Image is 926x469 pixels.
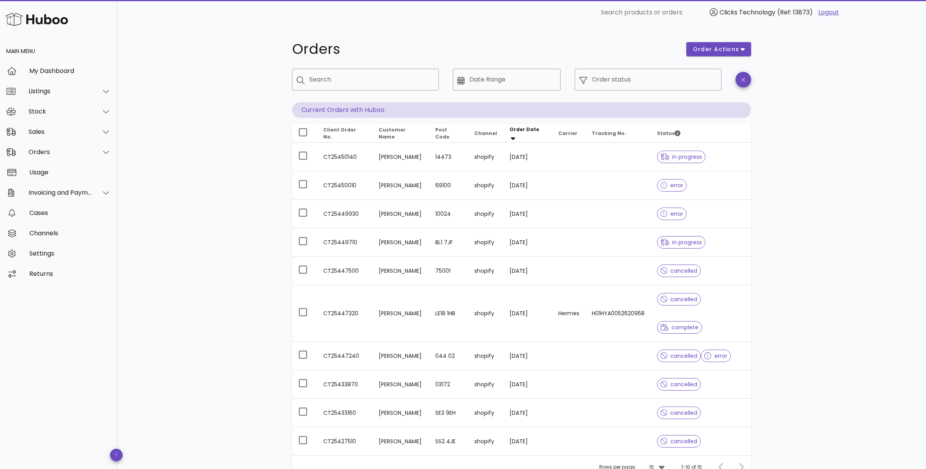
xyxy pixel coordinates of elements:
[661,382,698,387] span: cancelled
[317,427,372,455] td: CT25427510
[429,399,468,427] td: SE3 9EH
[503,427,552,455] td: [DATE]
[372,143,429,171] td: [PERSON_NAME]
[429,370,468,399] td: 03172
[29,229,111,237] div: Channels
[503,143,552,171] td: [DATE]
[323,126,356,140] span: Client Order No.
[372,200,429,228] td: [PERSON_NAME]
[429,124,468,143] th: Post Code
[509,126,539,133] span: Order Date
[429,200,468,228] td: 10024
[818,8,839,17] a: Logout
[586,124,651,143] th: Tracking No.
[468,342,503,370] td: shopify
[661,410,698,416] span: cancelled
[317,124,372,143] th: Client Order No.
[503,342,552,370] td: [DATE]
[317,342,372,370] td: CT25447240
[503,370,552,399] td: [DATE]
[503,285,552,342] td: [DATE]
[429,143,468,171] td: 14473
[372,427,429,455] td: [PERSON_NAME]
[292,42,677,56] h1: Orders
[503,399,552,427] td: [DATE]
[29,270,111,277] div: Returns
[693,45,739,53] span: order actions
[429,171,468,200] td: 69100
[468,399,503,427] td: shopify
[429,427,468,455] td: SS2 4JE
[429,342,468,370] td: 044 02
[651,124,751,143] th: Status
[474,130,497,137] span: Channel
[28,108,92,115] div: Stock
[372,171,429,200] td: [PERSON_NAME]
[592,130,626,137] span: Tracking No.
[468,427,503,455] td: shopify
[28,189,92,196] div: Invoicing and Payments
[372,370,429,399] td: [PERSON_NAME]
[661,268,698,274] span: cancelled
[372,285,429,342] td: [PERSON_NAME]
[372,342,429,370] td: [PERSON_NAME]
[29,169,111,176] div: Usage
[317,257,372,285] td: CT25447500
[503,257,552,285] td: [DATE]
[29,67,111,75] div: My Dashboard
[372,257,429,285] td: [PERSON_NAME]
[468,257,503,285] td: shopify
[661,297,698,302] span: cancelled
[372,228,429,257] td: [PERSON_NAME]
[468,143,503,171] td: shopify
[28,148,92,156] div: Orders
[704,353,727,359] span: error
[317,370,372,399] td: CT25433870
[558,130,577,137] span: Carrier
[372,399,429,427] td: [PERSON_NAME]
[429,228,468,257] td: BL1 7JF
[317,399,372,427] td: CT25433160
[503,228,552,257] td: [DATE]
[552,124,586,143] th: Carrier
[661,154,702,160] span: in progress
[468,228,503,257] td: shopify
[661,439,698,444] span: cancelled
[468,171,503,200] td: shopify
[661,240,702,245] span: in progress
[586,285,651,342] td: H01HYA0052620958
[503,200,552,228] td: [DATE]
[29,250,111,257] div: Settings
[686,42,751,56] button: order actions
[5,11,68,28] img: Huboo Logo
[468,370,503,399] td: shopify
[661,353,698,359] span: cancelled
[429,257,468,285] td: 75001
[661,183,684,188] span: error
[317,228,372,257] td: CT25449710
[777,8,813,17] span: (Ref: 13873)
[429,285,468,342] td: LE18 1HB
[379,126,406,140] span: Customer Name
[317,171,372,200] td: CT25450010
[317,200,372,228] td: CT25449930
[468,124,503,143] th: Channel
[661,325,698,330] span: complete
[28,87,92,95] div: Listings
[661,211,684,217] span: error
[292,102,751,118] p: Current Orders with Huboo
[317,285,372,342] td: CT25447320
[29,209,111,217] div: Cases
[503,171,552,200] td: [DATE]
[468,285,503,342] td: shopify
[317,143,372,171] td: CT25450140
[657,130,680,137] span: Status
[719,8,775,17] span: Clicks Technology
[372,124,429,143] th: Customer Name
[28,128,92,135] div: Sales
[552,285,586,342] td: Hermes
[435,126,449,140] span: Post Code
[468,200,503,228] td: shopify
[503,124,552,143] th: Order Date: Sorted descending. Activate to remove sorting.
